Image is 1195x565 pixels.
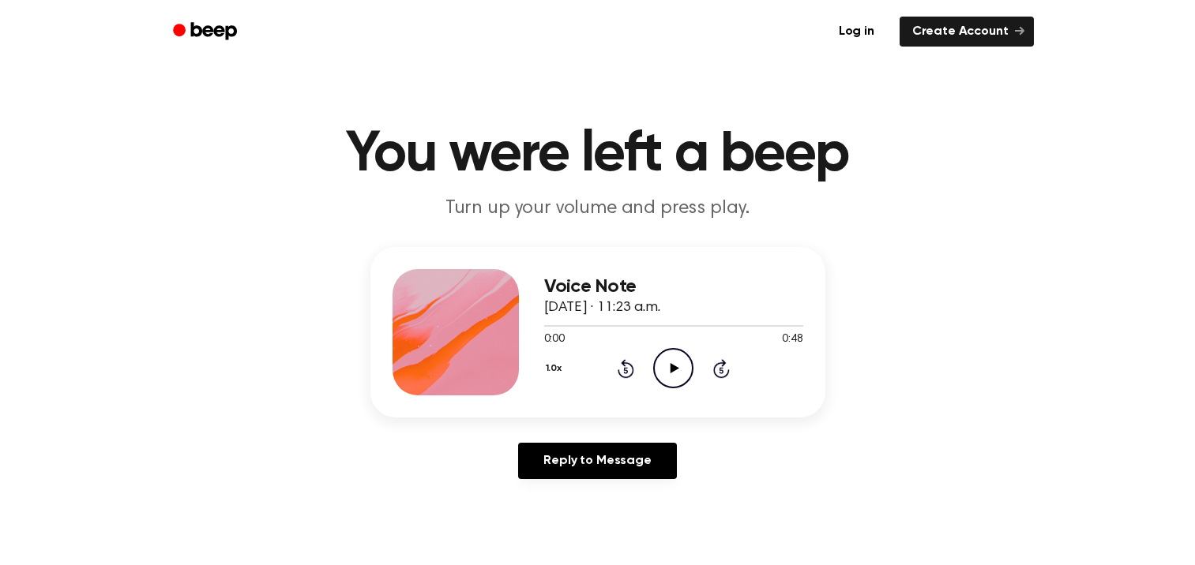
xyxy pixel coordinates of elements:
[900,17,1034,47] a: Create Account
[194,126,1002,183] h1: You were left a beep
[544,276,803,297] h3: Voice Note
[544,355,568,382] button: 1.0x
[823,13,890,50] a: Log in
[518,443,676,479] a: Reply to Message
[295,196,901,222] p: Turn up your volume and press play.
[544,331,565,348] span: 0:00
[544,301,660,315] span: [DATE] · 11:23 a.m.
[162,17,251,47] a: Beep
[782,331,802,348] span: 0:48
